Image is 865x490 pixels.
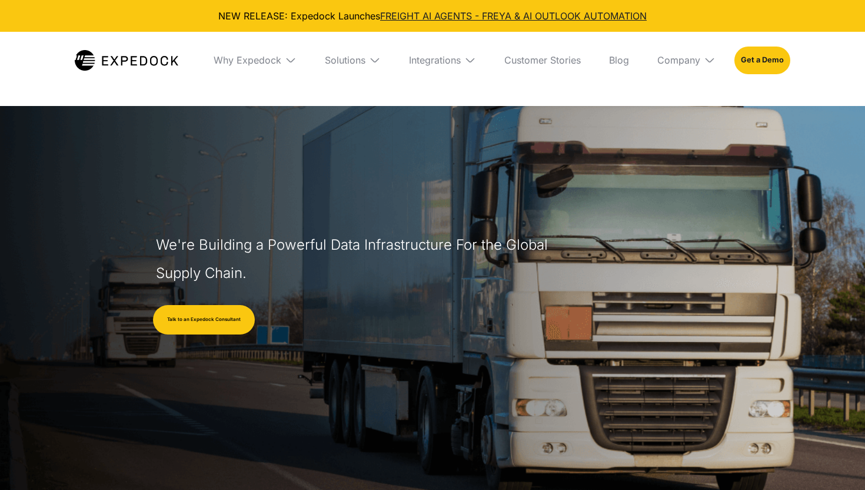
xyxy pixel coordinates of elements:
[325,54,365,66] div: Solutions
[380,10,647,22] a: FREIGHT AI AGENTS - FREYA & AI OUTLOOK AUTOMATION
[214,54,281,66] div: Why Expedock
[657,54,700,66] div: Company
[495,32,590,88] a: Customer Stories
[156,231,554,287] h1: We're Building a Powerful Data Infrastructure For the Global Supply Chain.
[734,47,790,74] a: Get a Demo
[600,32,638,88] a: Blog
[409,54,461,66] div: Integrations
[153,305,255,335] a: Talk to an Expedock Consultant
[9,9,856,22] div: NEW RELEASE: Expedock Launches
